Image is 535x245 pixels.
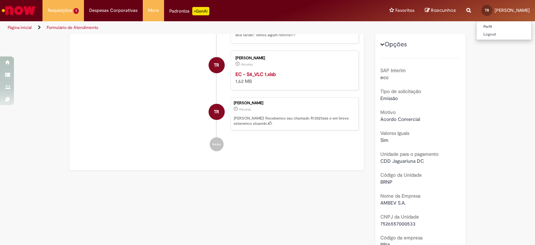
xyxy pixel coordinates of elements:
time: 11/09/2025 11:58:37 [239,107,251,112]
span: Rascunhos [431,7,456,14]
span: 19d atrás [241,62,253,67]
span: Despesas Corporativas [89,7,138,14]
div: 1.62 MB [235,71,351,85]
ul: Histórico de tíquete [75,4,359,158]
b: Valores Iguais [380,130,409,136]
p: Boa tarde!! Temos algum retorno?? [235,32,351,38]
span: Acordo Comercial [380,116,420,122]
a: Rascunhos [425,7,456,14]
span: 19d atrás [239,107,251,112]
span: TR [214,57,219,74]
span: 1 [73,8,79,14]
span: 7526557000533 [380,221,416,227]
span: BRNP [380,179,393,185]
ul: Trilhas de página [5,21,351,34]
span: More [148,7,159,14]
div: Padroniza [169,7,209,15]
span: Emissão [380,95,398,101]
span: [PERSON_NAME] [495,7,530,13]
span: Requisições [48,7,72,14]
li: Thaissa Rocha [75,97,359,131]
div: [PERSON_NAME] [235,56,351,60]
a: Página inicial [8,25,32,30]
p: +GenAi [192,7,209,15]
span: TR [214,104,219,120]
div: Thaissa Rocha [209,57,225,73]
a: Logout [476,31,532,38]
div: [PERSON_NAME] [234,101,355,105]
span: ecc [380,74,389,81]
b: Tipo de solicitação [380,88,421,94]
span: Favoritos [395,7,414,14]
b: Código da Unidade [380,172,422,178]
b: SAP Interim [380,67,406,74]
img: ServiceNow [1,3,37,17]
time: 11/09/2025 11:54:55 [241,62,253,67]
span: AMBEV S.A. [380,200,406,206]
p: [PERSON_NAME]! Recebemos seu chamado R13521666 e em breve estaremos atuando. [234,116,355,127]
b: Código da empresa [380,235,422,241]
div: Thaissa Rocha [209,104,225,120]
b: CNPJ da Unidade [380,214,419,220]
span: Sim [380,137,388,143]
a: EC - S4_VLC 1.xlsb [235,71,276,77]
span: TR [485,8,489,13]
a: Formulário de Atendimento [47,25,98,30]
a: Perfil [476,23,532,31]
b: Motivo [380,109,396,115]
b: Nome da Empresa [380,193,420,199]
b: Unidade para o pagamento [380,151,439,157]
span: CDD Jaguariuna DC [380,158,424,164]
